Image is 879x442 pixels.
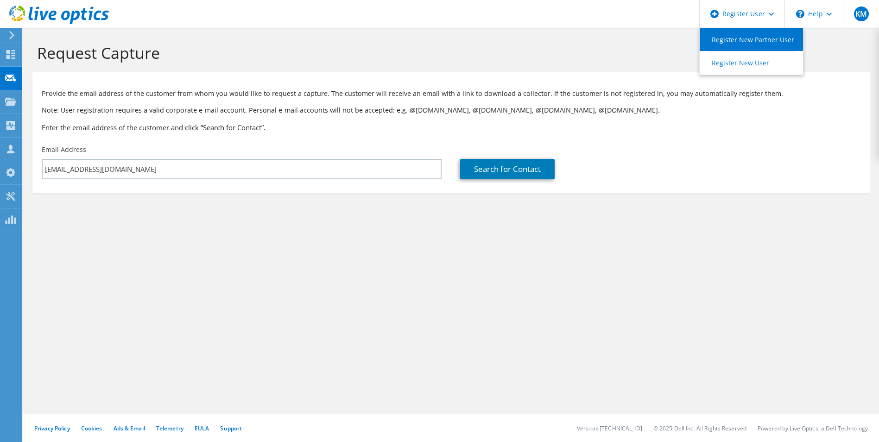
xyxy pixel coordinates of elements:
[700,28,803,51] a: Register New Partner User
[653,424,746,432] li: © 2025 Dell Inc. All Rights Reserved
[42,88,860,99] p: Provide the email address of the customer from whom you would like to request a capture. The cust...
[34,424,70,432] a: Privacy Policy
[700,51,803,74] a: Register New User
[114,424,145,432] a: Ads & Email
[758,424,868,432] li: Powered by Live Optics, a Dell Technology
[156,424,183,432] a: Telemetry
[854,6,869,21] span: KM
[796,10,804,18] svg: \n
[195,424,209,432] a: EULA
[81,424,102,432] a: Cookies
[42,105,860,115] p: Note: User registration requires a valid corporate e-mail account. Personal e-mail accounts will ...
[577,424,642,432] li: Version: [TECHNICAL_ID]
[42,122,860,133] h3: Enter the email address of the customer and click “Search for Contact”.
[37,43,860,63] h1: Request Capture
[42,145,86,154] label: Email Address
[220,424,242,432] a: Support
[460,159,555,179] a: Search for Contact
